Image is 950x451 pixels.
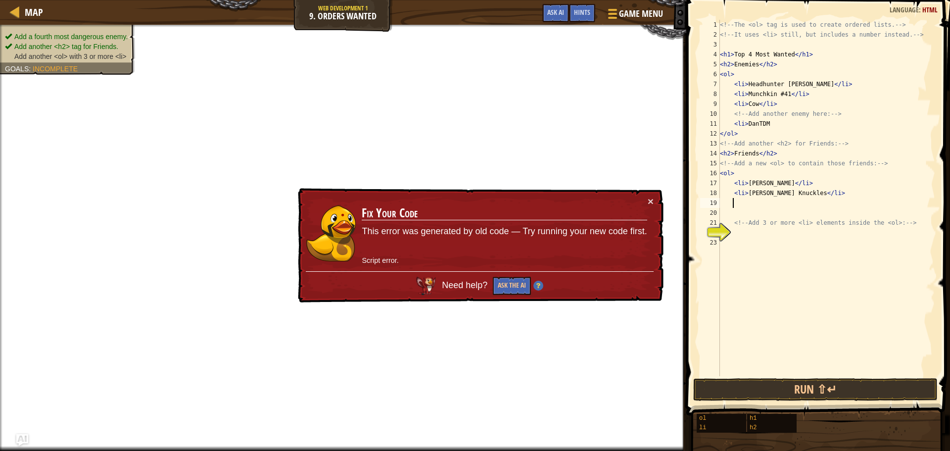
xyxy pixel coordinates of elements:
[700,50,720,59] div: 4
[700,129,720,139] div: 12
[699,424,706,431] span: li
[700,79,720,89] div: 7
[700,208,720,218] div: 20
[14,33,128,41] span: Add a fourth most dangerous enemy.
[700,149,720,158] div: 14
[542,4,569,22] button: Ask AI
[700,218,720,228] div: 21
[700,59,720,69] div: 5
[700,139,720,149] div: 13
[533,281,543,291] img: Hint
[16,434,28,446] button: Ask AI
[750,415,757,422] span: h1
[416,277,436,295] img: AI
[5,42,128,51] li: Add another <h2> tag for Friends.
[20,5,43,19] a: Map
[547,7,564,17] span: Ask AI
[700,30,720,40] div: 2
[619,7,663,20] span: Game Menu
[14,52,126,60] span: Add another <ol> with 3 or more <li>
[493,277,531,295] button: Ask the AI
[922,5,938,14] span: HTML
[14,43,118,50] span: Add another <h2> tag for Friends.
[700,20,720,30] div: 1
[700,40,720,50] div: 3
[700,238,720,248] div: 23
[750,424,757,431] span: h2
[442,280,490,290] span: Need help?
[700,198,720,208] div: 19
[700,188,720,198] div: 18
[5,32,128,42] li: Add a fourth most dangerous enemy.
[700,119,720,129] div: 11
[362,225,647,238] p: This error was generated by old code — Try running your new code first.
[700,69,720,79] div: 6
[700,99,720,109] div: 9
[693,378,938,401] button: Run ⇧↵
[5,51,128,61] li: Add another <ol> with 3 or more <li>
[362,255,647,266] p: Script error.
[700,168,720,178] div: 16
[306,205,356,261] img: duck_okar.png
[25,5,43,19] span: Map
[574,7,590,17] span: Hints
[5,65,29,73] span: Goals
[600,4,669,27] button: Game Menu
[890,5,919,14] span: Language
[919,5,922,14] span: :
[29,65,33,73] span: :
[700,89,720,99] div: 8
[700,178,720,188] div: 17
[33,65,78,73] span: Incomplete
[699,415,706,422] span: ol
[700,158,720,168] div: 15
[648,196,654,206] button: ×
[700,228,720,238] div: 22
[362,206,647,220] h3: Fix Your Code
[700,109,720,119] div: 10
